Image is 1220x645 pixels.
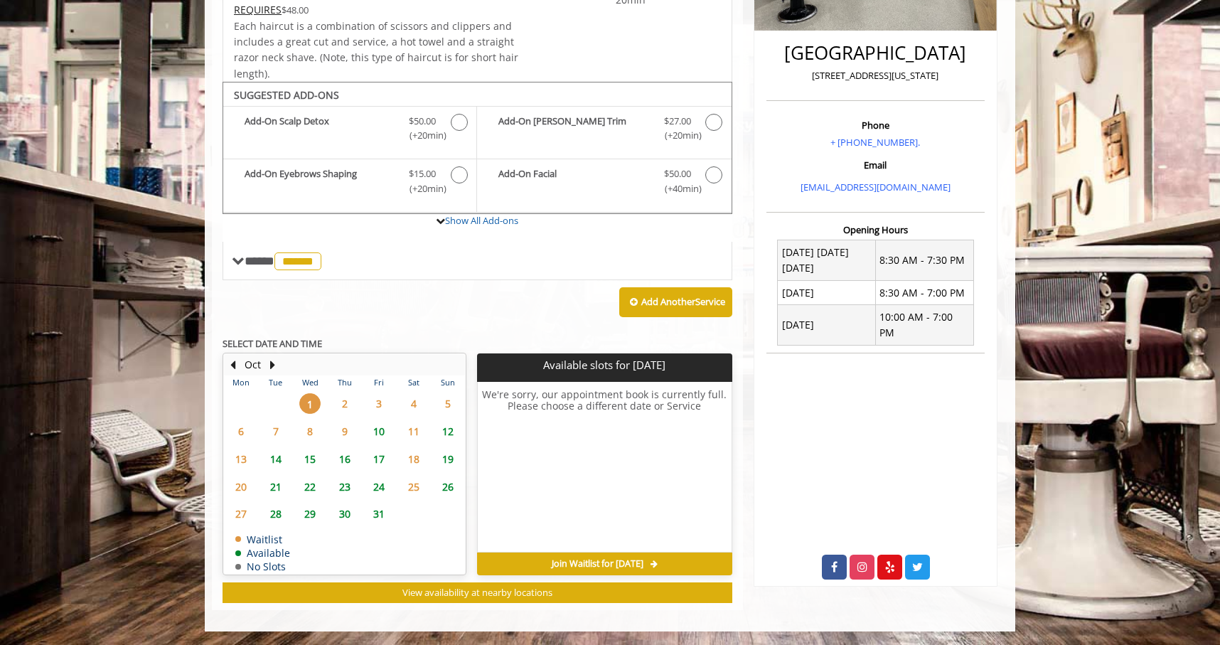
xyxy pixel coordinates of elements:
[293,375,327,390] th: Wed
[362,375,396,390] th: Fri
[409,166,436,181] span: $15.00
[431,445,466,473] td: Select day19
[368,449,390,469] span: 17
[227,357,238,373] button: Previous Month
[396,473,430,501] td: Select day25
[778,281,876,305] td: [DATE]
[258,445,292,473] td: Select day14
[875,305,973,346] td: 10:00 AM - 7:00 PM
[396,375,430,390] th: Sat
[770,68,981,83] p: [STREET_ADDRESS][US_STATE]
[235,534,290,545] td: Waitlist
[258,375,292,390] th: Tue
[409,114,436,129] span: $50.00
[641,295,725,308] b: Add Another Service
[437,476,459,497] span: 26
[552,558,643,570] span: Join Waitlist for [DATE]
[265,476,287,497] span: 21
[778,240,876,281] td: [DATE] [DATE] [DATE]
[224,445,258,473] td: Select day13
[230,166,469,200] label: Add-On Eyebrows Shaping
[368,393,390,414] span: 3
[230,503,252,524] span: 27
[362,390,396,417] td: Select day3
[293,445,327,473] td: Select day15
[656,128,698,143] span: (+20min )
[327,375,361,390] th: Thu
[402,181,444,196] span: (+20min )
[230,449,252,469] span: 13
[334,421,355,442] span: 9
[362,500,396,528] td: Select day31
[664,166,691,181] span: $50.00
[362,473,396,501] td: Select day24
[770,120,981,130] h3: Phone
[265,421,287,442] span: 7
[770,160,981,170] h3: Email
[230,476,252,497] span: 20
[445,214,518,227] a: Show All Add-ons
[619,287,732,317] button: Add AnotherService
[234,88,339,102] b: SUGGESTED ADD-ONS
[299,449,321,469] span: 15
[770,43,981,63] h2: [GEOGRAPHIC_DATA]
[478,389,731,547] h6: We're sorry, our appointment book is currently full. Please choose a different date or Service
[293,417,327,445] td: Select day8
[334,503,355,524] span: 30
[327,473,361,501] td: Select day23
[234,19,518,80] span: Each haircut is a combination of scissors and clippers and includes a great cut and service, a ho...
[368,503,390,524] span: 31
[334,476,355,497] span: 23
[223,582,732,603] button: View availability at nearby locations
[258,417,292,445] td: Select day7
[431,417,466,445] td: Select day12
[245,166,395,196] b: Add-On Eyebrows Shaping
[334,393,355,414] span: 2
[234,3,282,16] span: This service needs some Advance to be paid before we block your appointment
[224,417,258,445] td: Select day6
[402,128,444,143] span: (+20min )
[483,359,726,371] p: Available slots for [DATE]
[299,476,321,497] span: 22
[498,114,649,144] b: Add-On [PERSON_NAME] Trim
[498,166,649,196] b: Add-On Facial
[431,473,466,501] td: Select day26
[403,393,424,414] span: 4
[402,586,552,599] span: View availability at nearby locations
[258,500,292,528] td: Select day28
[327,445,361,473] td: Select day16
[778,305,876,346] td: [DATE]
[437,393,459,414] span: 5
[875,240,973,281] td: 8:30 AM - 7:30 PM
[437,421,459,442] span: 12
[327,390,361,417] td: Select day2
[431,375,466,390] th: Sun
[224,500,258,528] td: Select day27
[396,390,430,417] td: Select day4
[293,390,327,417] td: Select day1
[293,500,327,528] td: Select day29
[362,445,396,473] td: Select day17
[327,417,361,445] td: Select day9
[368,421,390,442] span: 10
[230,114,469,147] label: Add-On Scalp Detox
[403,449,424,469] span: 18
[875,281,973,305] td: 8:30 AM - 7:00 PM
[293,473,327,501] td: Select day22
[431,390,466,417] td: Select day5
[656,181,698,196] span: (+40min )
[830,136,920,149] a: + [PHONE_NUMBER].
[327,500,361,528] td: Select day30
[265,503,287,524] span: 28
[235,548,290,558] td: Available
[484,114,724,147] label: Add-On Beard Trim
[766,225,985,235] h3: Opening Hours
[299,503,321,524] span: 29
[258,473,292,501] td: Select day21
[437,449,459,469] span: 19
[396,417,430,445] td: Select day11
[234,2,520,18] div: $48.00
[245,114,395,144] b: Add-On Scalp Detox
[223,82,732,214] div: The Made Man Haircut Add-onS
